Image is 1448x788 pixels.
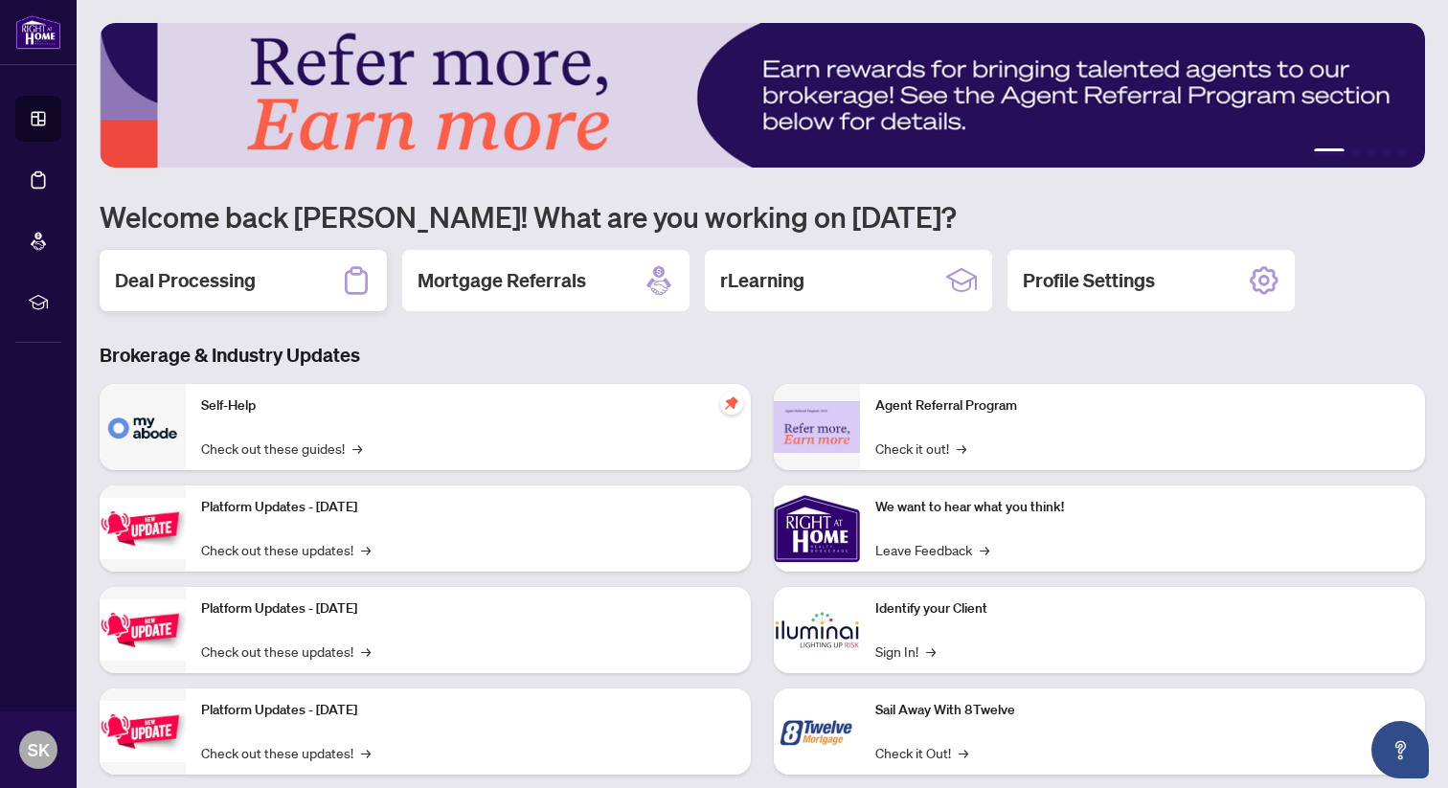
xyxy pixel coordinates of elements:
a: Check out these updates!→ [201,539,371,560]
button: 3 [1368,148,1375,156]
img: We want to hear what you think! [774,485,860,572]
button: 5 [1398,148,1406,156]
a: Check out these updates!→ [201,641,371,662]
h3: Brokerage & Industry Updates [100,342,1425,369]
span: → [352,438,362,459]
p: Sail Away With 8Twelve [875,700,1410,721]
span: → [361,641,371,662]
img: Platform Updates - July 8, 2025 [100,599,186,660]
a: Check it Out!→ [875,742,968,763]
p: Platform Updates - [DATE] [201,700,735,721]
img: Platform Updates - June 23, 2025 [100,701,186,761]
img: Self-Help [100,384,186,470]
p: Agent Referral Program [875,395,1410,417]
button: 1 [1314,148,1345,156]
button: Open asap [1371,721,1429,778]
a: Check out these guides!→ [201,438,362,459]
span: → [926,641,936,662]
p: We want to hear what you think! [875,497,1410,518]
a: Check it out!→ [875,438,966,459]
img: Platform Updates - July 21, 2025 [100,498,186,558]
img: Identify your Client [774,587,860,673]
p: Platform Updates - [DATE] [201,598,735,619]
span: → [957,438,966,459]
h2: Mortgage Referrals [418,267,586,294]
h1: Welcome back [PERSON_NAME]! What are you working on [DATE]? [100,198,1425,235]
span: → [959,742,968,763]
span: → [361,539,371,560]
button: 2 [1352,148,1360,156]
p: Platform Updates - [DATE] [201,497,735,518]
img: Agent Referral Program [774,401,860,454]
h2: Profile Settings [1023,267,1155,294]
span: SK [28,736,50,763]
h2: Deal Processing [115,267,256,294]
img: logo [15,14,61,50]
p: Self-Help [201,395,735,417]
h2: rLearning [720,267,804,294]
img: Sail Away With 8Twelve [774,688,860,775]
a: Sign In!→ [875,641,936,662]
img: Slide 0 [100,23,1425,168]
a: Leave Feedback→ [875,539,989,560]
span: → [980,539,989,560]
span: → [361,742,371,763]
span: pushpin [720,392,743,415]
button: 4 [1383,148,1391,156]
a: Check out these updates!→ [201,742,371,763]
p: Identify your Client [875,598,1410,619]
